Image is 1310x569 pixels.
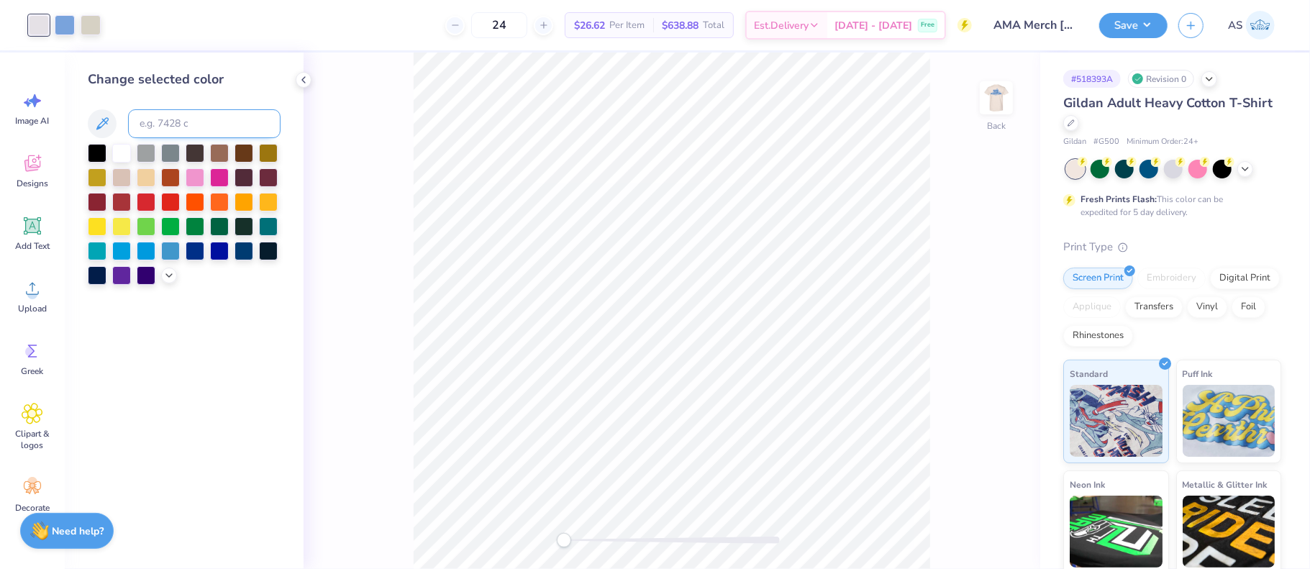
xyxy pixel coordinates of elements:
span: AS [1228,17,1242,34]
div: This color can be expedited for 5 day delivery. [1081,193,1257,219]
span: Per Item [609,18,645,33]
div: Screen Print [1063,268,1133,289]
span: Neon Ink [1070,477,1105,492]
div: Applique [1063,296,1121,318]
div: # 518393A [1063,70,1121,88]
div: Vinyl [1187,296,1227,318]
span: Greek [22,365,44,377]
div: Change selected color [88,70,281,89]
span: Decorate [15,502,50,514]
strong: Need help? [53,524,104,538]
span: $26.62 [574,18,605,33]
span: Standard [1070,366,1108,381]
span: Gildan Adult Heavy Cotton T-Shirt [1063,94,1273,111]
span: [DATE] - [DATE] [834,18,912,33]
span: Minimum Order: 24 + [1127,136,1198,148]
span: Puff Ink [1183,366,1213,381]
div: Foil [1232,296,1265,318]
span: Add Text [15,240,50,252]
span: Gildan [1063,136,1086,148]
input: e.g. 7428 c [128,109,281,138]
img: Metallic & Glitter Ink [1183,496,1275,568]
div: Embroidery [1137,268,1206,289]
img: Back [982,83,1011,112]
span: Upload [18,303,47,314]
div: Print Type [1063,239,1281,255]
span: Image AI [16,115,50,127]
input: – – [471,12,527,38]
img: Puff Ink [1183,385,1275,457]
span: Metallic & Glitter Ink [1183,477,1268,492]
div: Digital Print [1210,268,1280,289]
span: Designs [17,178,48,189]
strong: Fresh Prints Flash: [1081,194,1157,205]
div: Accessibility label [557,533,571,547]
img: Neon Ink [1070,496,1163,568]
span: # G500 [1093,136,1119,148]
a: AS [1222,11,1281,40]
span: $638.88 [662,18,699,33]
input: Untitled Design [983,11,1088,40]
img: Standard [1070,385,1163,457]
span: Free [921,20,934,30]
div: Transfers [1125,296,1183,318]
div: Revision 0 [1128,70,1194,88]
span: Total [703,18,724,33]
button: Save [1099,13,1168,38]
div: Rhinestones [1063,325,1133,347]
span: Clipart & logos [9,428,56,451]
div: Back [987,119,1006,132]
span: Est. Delivery [754,18,809,33]
img: Akshay Singh [1246,11,1275,40]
